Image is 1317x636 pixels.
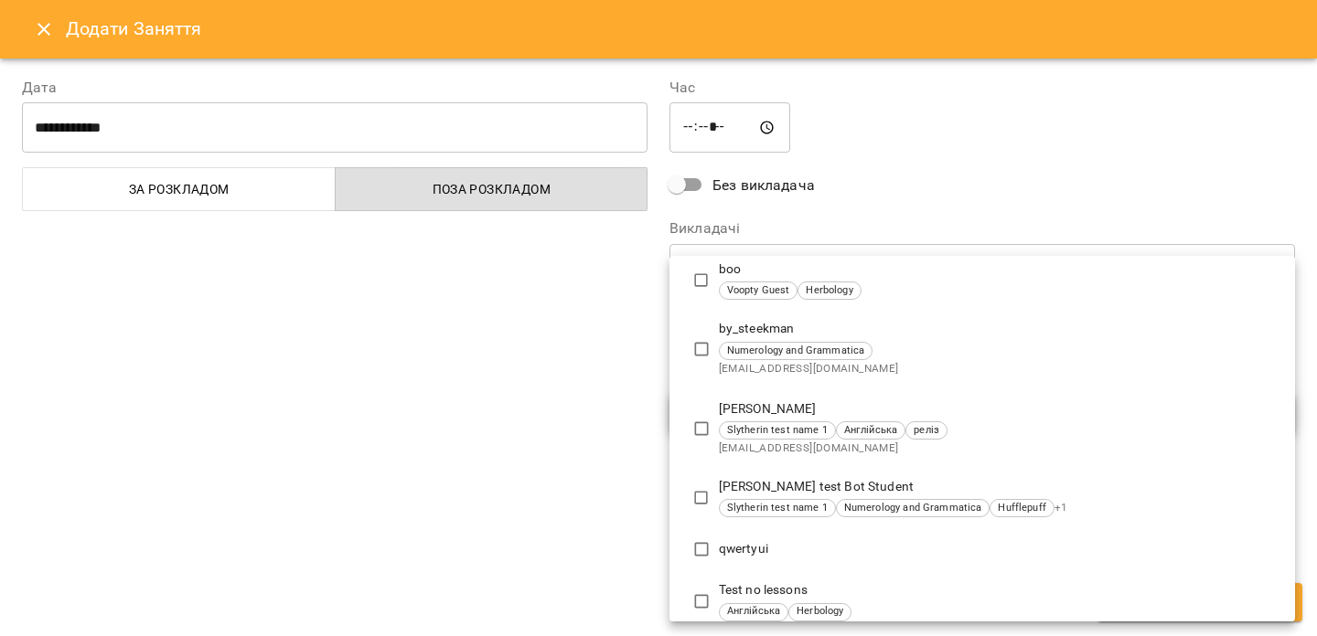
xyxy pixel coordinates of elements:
span: [EMAIL_ADDRESS][DOMAIN_NAME] [719,360,1280,378]
p: qwertyui [719,540,1280,558]
span: Voopty Guest [720,283,798,299]
p: Test no lessons [719,581,1280,599]
span: Herbology [798,283,860,299]
span: [EMAIL_ADDRESS][DOMAIN_NAME] [719,440,1280,458]
p: boo [719,260,1280,279]
span: Slytherin test name 1 [720,423,835,439]
p: by_steekman [719,320,1280,338]
span: Numerology and Grammatica [837,501,990,516]
span: Hufflepuff [990,501,1053,516]
span: Numerology and Grammatica [720,344,873,359]
p: [PERSON_NAME] test Bot Student [719,478,1280,496]
span: + 1 [1055,499,1068,517]
span: Herbology [789,604,851,620]
span: Slytherin test name 1 [720,501,835,516]
span: Англійська [837,423,905,439]
span: реліз [906,423,947,439]
span: Англійська [720,604,787,620]
p: [PERSON_NAME] [719,400,1280,419]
